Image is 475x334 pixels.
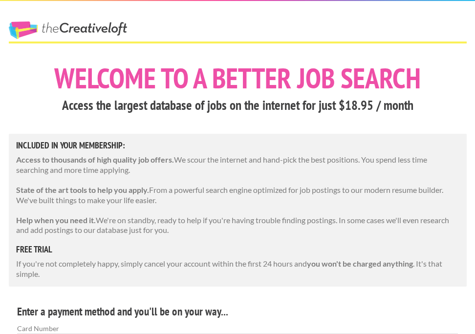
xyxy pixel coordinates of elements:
p: We scour the internet and hand-pick the best positions. You spend less time searching and more ti... [16,155,459,175]
strong: Help when you need it. [16,215,96,225]
strong: Access to thousands of high quality job offers. [16,155,174,164]
label: Card Number [17,323,458,334]
h5: free trial [16,245,459,254]
a: The Creative Loft [9,21,127,39]
h4: Enter a payment method and you'll be on your way... [17,304,458,319]
strong: you won't be charged anything [307,259,413,268]
p: From a powerful search engine optimized for job postings to our modern resume builder. We've buil... [16,185,459,206]
p: If you're not completely happy, simply cancel your account within the first 24 hours and . It's t... [16,259,459,279]
h5: Included in Your Membership: [16,141,459,150]
h3: Access the largest database of jobs on the internet for just $18.95 / month [9,96,467,115]
strong: State of the art tools to help you apply. [16,185,149,194]
h1: Welcome to a better job search [9,64,467,92]
p: We're on standby, ready to help if you're having trouble finding postings. In some cases we'll ev... [16,215,459,236]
